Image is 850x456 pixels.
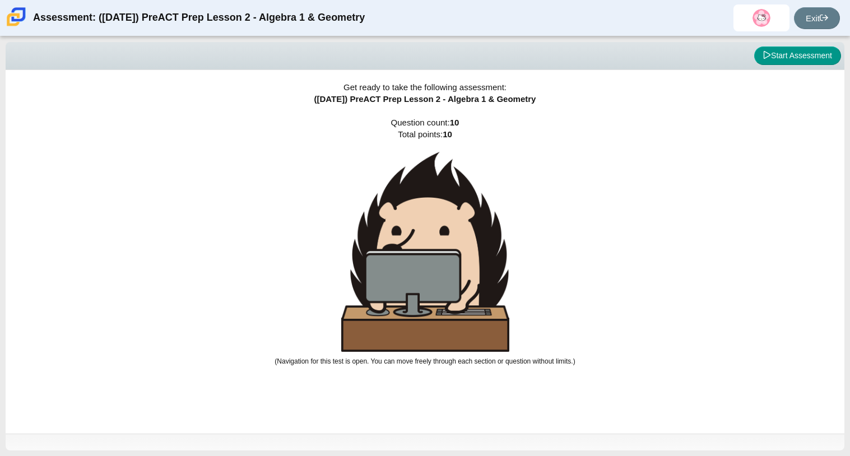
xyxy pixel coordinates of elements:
[275,357,575,365] small: (Navigation for this test is open. You can move freely through each section or question without l...
[443,129,452,139] b: 10
[753,9,770,27] img: ariana.hernandezpe.PAbYtz
[4,5,28,29] img: Carmen School of Science & Technology
[275,118,575,365] span: Question count: Total points:
[314,94,536,104] span: ([DATE]) PreACT Prep Lesson 2 - Algebra 1 & Geometry
[4,21,28,30] a: Carmen School of Science & Technology
[450,118,459,127] b: 10
[343,82,507,92] span: Get ready to take the following assessment:
[754,46,841,66] button: Start Assessment
[794,7,840,29] a: Exit
[341,152,509,352] img: hedgehog-behind-computer-large.png
[33,4,365,31] div: Assessment: ([DATE]) PreACT Prep Lesson 2 - Algebra 1 & Geometry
